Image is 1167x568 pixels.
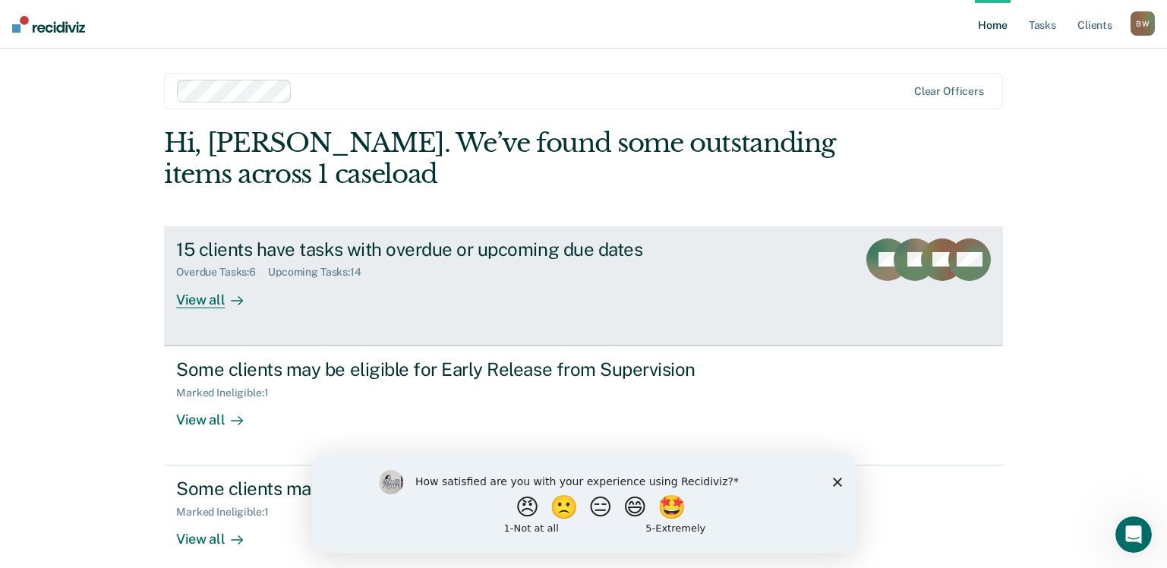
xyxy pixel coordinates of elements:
button: BW [1131,11,1155,36]
div: Clear officers [914,85,984,98]
iframe: Survey by Kim from Recidiviz [312,455,856,553]
div: B W [1131,11,1155,36]
div: Overdue Tasks : 6 [176,266,268,279]
a: Some clients may be eligible for Early Release from SupervisionMarked Ineligible:1View all [164,346,1003,465]
div: View all [176,519,261,548]
div: 15 clients have tasks with overdue or upcoming due dates [176,238,709,260]
iframe: Intercom live chat [1115,516,1152,553]
div: Hi, [PERSON_NAME]. We’ve found some outstanding items across 1 caseload [164,128,835,190]
div: Upcoming Tasks : 14 [268,266,374,279]
div: View all [176,399,261,428]
img: Recidiviz [12,16,85,33]
div: Some clients may be eligible for Annual Report Status [176,478,709,500]
div: Marked Ineligible : 1 [176,387,280,399]
div: View all [176,279,261,308]
div: Some clients may be eligible for Early Release from Supervision [176,358,709,380]
div: Marked Ineligible : 1 [176,506,280,519]
a: 15 clients have tasks with overdue or upcoming due datesOverdue Tasks:6Upcoming Tasks:14View all [164,226,1003,346]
